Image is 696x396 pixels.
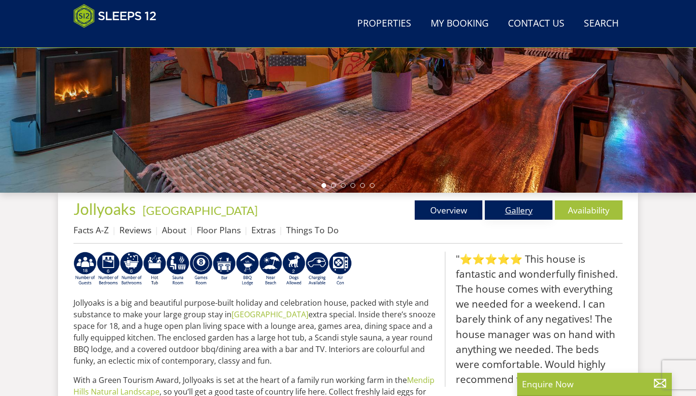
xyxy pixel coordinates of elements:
a: Properties [353,13,415,35]
a: About [162,224,186,236]
a: Extras [251,224,275,236]
img: AD_4nXf-8oxCLiO1v-Tx8_Zqu38Rt-EzaILLjxB59jX5GOj3IkRX8Ys0koo7r9yizahOh2Z6poEkKUxS9Hr5pvbrFaqaIpgW6... [73,252,97,286]
a: My Booking [427,13,493,35]
a: Things To Do [286,224,339,236]
blockquote: "⭐⭐⭐⭐⭐ This house is fantastic and wonderfully finished. The house comes with everything we neede... [445,252,623,387]
img: AD_4nXcpX5uDwed6-YChlrI2BYOgXwgg3aqYHOhRm0XfZB-YtQW2NrmeCr45vGAfVKUq4uWnc59ZmEsEzoF5o39EWARlT1ewO... [143,252,166,286]
a: Search [580,13,623,35]
img: AD_4nXfYPvMEahyCUEJbjXEwZHPeXOSdRUhZQyExlew3ThbxzwHJZH_r2J4O9bAN46YhFKNf_K1zXAXm1rIXcWR0DjkYlXy5S... [213,252,236,286]
img: AD_4nXcnT2OPG21WxYUhsl9q61n1KejP7Pk9ESVM9x9VetD-X_UXXoxAKaMRZGYNcSGiAsmGyKm0QlThER1osyFXNLmuYOVBV... [305,252,329,286]
a: [GEOGRAPHIC_DATA] [232,309,308,320]
img: AD_4nXdjbGEeivCGLLmyT_JEP7bTfXsjgyLfnLszUAQeQ4RcokDYHVBt5R8-zTDbAVICNoGv1Dwc3nsbUb1qR6CAkrbZUeZBN... [166,252,189,286]
a: Overview [415,200,482,220]
img: AD_4nXe7lJTbYb9d3pOukuYsm3GQOjQ0HANv8W51pVFfFFAC8dZrqJkVAnU455fekK_DxJuzpgZXdFqYqXRzTpVfWE95bX3Bz... [259,252,282,286]
span: Jollyoaks [73,199,136,218]
p: Enquire Now [522,378,667,390]
img: AD_4nXeUPn_PHMaXHV7J9pY6zwX40fHNwi4grZZqOeCs8jntn3cqXJIl9N0ouvZfLpt8349PQS5yLNlr06ycjLFpfJV5rUFve... [97,252,120,286]
a: Jollyoaks [73,199,139,218]
iframe: Customer reviews powered by Trustpilot [69,34,170,42]
a: Floor Plans [197,224,241,236]
img: Sleeps 12 [73,4,157,28]
span: - [139,203,258,217]
a: Gallery [485,200,552,220]
a: Reviews [119,224,151,236]
a: [GEOGRAPHIC_DATA] [143,203,258,217]
a: Contact Us [504,13,568,35]
img: AD_4nXcXNpYDZXOBbgKRPEBCaCiOIsoVeJcYnRY4YZ47RmIfjOLfmwdYBtQTxcKJd6HVFC_WLGi2mB_1lWquKfYs6Lp6-6TPV... [120,252,143,286]
a: Facts A-Z [73,224,109,236]
img: AD_4nXdrZMsjcYNLGsKuA84hRzvIbesVCpXJ0qqnwZoX5ch9Zjv73tWe4fnFRs2gJ9dSiUubhZXckSJX_mqrZBmYExREIfryF... [189,252,213,286]
img: AD_4nXdeXYXDuocedYDJv7zU3kDxDdJw31zZd7-_z8QRu8-iTw239SIEnpn5dZlBfn6ZO7qyYyEarM-g_RsnxnZsuIfzgniVm... [329,252,352,286]
a: Availability [555,200,623,220]
img: AD_4nXfdu1WaBqbCvRx5dFd3XGC71CFesPHPPZknGuZzXQvBzugmLudJYyY22b9IpSVlKbnRjXo7AJLKEyhYodtd_Fvedgm5q... [236,252,259,286]
img: AD_4nXe7_8LrJK20fD9VNWAdfykBvHkWcczWBt5QOadXbvIwJqtaRaRf-iI0SeDpMmH1MdC9T1Vy22FMXzzjMAvSuTB5cJ7z5... [282,252,305,286]
p: Jollyoaks is a big and beautiful purpose-built holiday and celebration house, packed with style a... [73,297,437,367]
